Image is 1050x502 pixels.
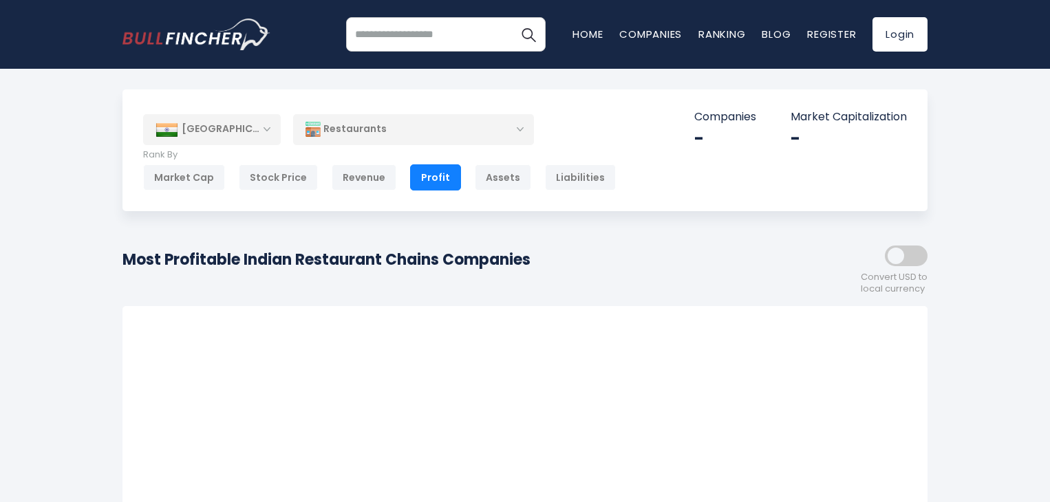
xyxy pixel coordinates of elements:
[872,17,928,52] a: Login
[511,17,546,52] button: Search
[122,248,531,271] h1: Most Profitable Indian Restaurant Chains Companies
[143,149,616,161] p: Rank By
[143,164,225,190] div: Market Cap
[122,19,270,50] a: Go to homepage
[332,164,396,190] div: Revenue
[694,110,756,124] p: Companies
[239,164,318,190] div: Stock Price
[545,164,616,190] div: Liabilities
[410,164,461,190] div: Profit
[122,19,270,50] img: bullfincher logo
[143,114,281,144] div: [GEOGRAPHIC_DATA]
[762,27,791,41] a: Blog
[619,27,682,41] a: Companies
[293,113,534,145] div: Restaurants
[694,128,756,149] div: -
[698,27,745,41] a: Ranking
[861,272,928,295] span: Convert USD to local currency
[791,128,907,149] div: -
[791,110,907,124] p: Market Capitalization
[807,27,856,41] a: Register
[475,164,531,190] div: Assets
[572,27,603,41] a: Home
